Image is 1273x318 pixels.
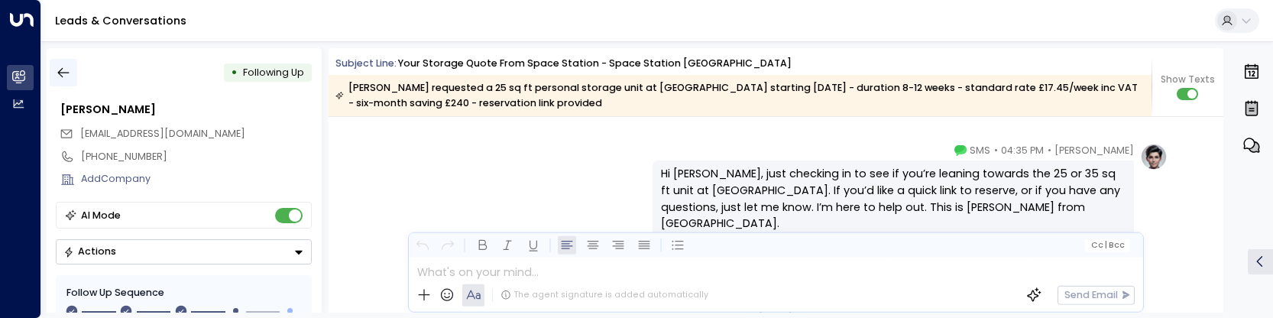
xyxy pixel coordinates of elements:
[81,172,312,187] div: AddCompany
[63,245,116,258] div: Actions
[1105,241,1107,250] span: |
[1048,143,1051,158] span: •
[80,127,245,141] span: sammyc32ea@outlook.com
[970,143,990,158] span: SMS
[413,236,432,255] button: Undo
[80,127,245,140] span: [EMAIL_ADDRESS][DOMAIN_NAME]
[994,143,998,158] span: •
[335,80,1143,111] div: [PERSON_NAME] requested a 25 sq ft personal storage unit at [GEOGRAPHIC_DATA] starting [DATE] - d...
[335,57,397,70] span: Subject Line:
[1090,241,1125,250] span: Cc Bcc
[1001,143,1044,158] span: 04:35 PM
[81,150,312,164] div: [PHONE_NUMBER]
[231,60,238,85] div: •
[1054,143,1134,158] span: [PERSON_NAME]
[243,66,304,79] span: Following Up
[1140,143,1168,170] img: profile-logo.png
[55,13,186,28] a: Leads & Conversations
[500,289,708,301] div: The agent signature is added automatically
[439,236,458,255] button: Redo
[81,208,121,223] div: AI Mode
[1161,73,1215,86] span: Show Texts
[56,239,312,264] div: Button group with a nested menu
[60,102,312,118] div: [PERSON_NAME]
[661,166,1126,265] div: Hi [PERSON_NAME], just checking in to see if you’re leaning towards the 25 or 35 sq ft unit at [G...
[1085,238,1130,251] button: Cc|Bcc
[398,57,792,71] div: Your storage quote from Space Station - Space Station [GEOGRAPHIC_DATA]
[56,239,312,264] button: Actions
[67,287,301,301] div: Follow Up Sequence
